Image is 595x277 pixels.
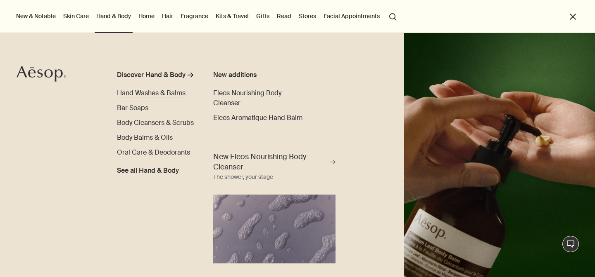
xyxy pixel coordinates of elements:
a: See all Hand & Body [117,162,179,176]
a: Read [275,11,293,21]
a: Oral Care & Deodorants [117,148,190,157]
a: Body Balms & Oils [117,133,173,143]
a: Hair [160,11,175,21]
div: Discover Hand & Body [117,70,186,80]
svg: Aesop [17,66,66,82]
span: Eleos Nourishing Body Cleanser [213,89,281,107]
button: Stores [297,11,318,21]
button: New & Notable [14,11,57,21]
a: Gifts [255,11,271,21]
a: Home [137,11,156,21]
a: Discover Hand & Body [117,70,195,83]
a: Body Cleansers & Scrubs [117,118,194,128]
span: Eleos Aromatique Hand Balm [213,113,302,122]
a: Facial Appointments [322,11,381,21]
a: Hand & Body [95,11,133,21]
a: Bar Soaps [117,103,148,113]
span: See all Hand & Body [117,166,179,176]
span: Body Cleansers & Scrubs [117,118,194,127]
button: Open search [386,8,400,24]
a: New Eleos Nourishing Body Cleanser The shower, your stageBody cleanser foam in purple background [211,150,338,263]
button: Live Assistance [562,236,579,252]
span: New Eleos Nourishing Body Cleanser [213,152,328,172]
a: Aesop [14,63,68,86]
a: Kits & Travel [214,11,250,21]
span: Oral Care & Deodorants [117,148,190,157]
div: New additions [213,70,309,80]
span: Bar Soaps [117,103,148,112]
a: Skin Care [62,11,90,21]
button: Close the Menu [568,12,578,21]
a: Fragrance [179,11,210,21]
div: The shower, your stage [213,172,273,182]
a: Hand Washes & Balms [117,88,186,98]
span: Hand Washes & Balms [117,89,186,97]
a: Eleos Aromatique Hand Balm [213,113,302,123]
span: Body Balms & Oils [117,133,173,142]
img: A hand holding the pump dispensing Geranium Leaf Body Balm on to hand. [404,33,595,277]
a: Eleos Nourishing Body Cleanser [213,88,309,108]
